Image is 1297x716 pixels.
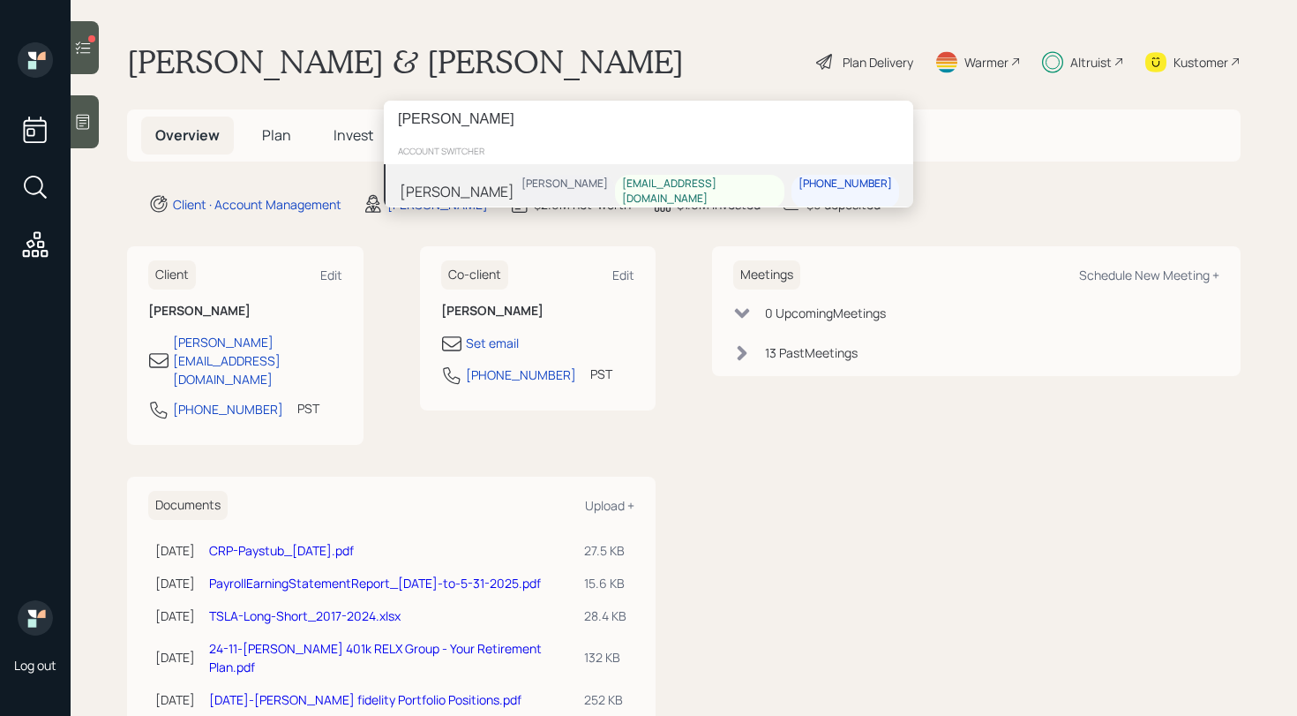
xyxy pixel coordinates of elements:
div: account switcher [384,138,913,164]
div: [PHONE_NUMBER] [798,177,892,192]
div: [PERSON_NAME] [400,180,514,201]
input: Type a command or search… [384,101,913,138]
div: [EMAIL_ADDRESS][DOMAIN_NAME] [622,177,777,207]
div: [PERSON_NAME] [521,177,608,192]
